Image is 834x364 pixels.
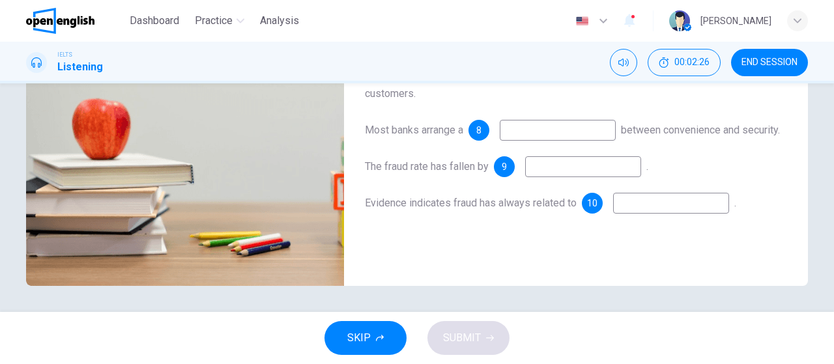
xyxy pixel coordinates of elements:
span: The fraud rate has fallen by [365,160,489,173]
span: . [734,197,736,209]
img: en [574,16,590,26]
span: END SESSION [741,57,798,68]
span: Practice [195,13,233,29]
span: . [646,160,648,173]
div: Hide [648,49,721,76]
span: Most banks arrange a [365,124,463,136]
a: OpenEnglish logo [26,8,124,34]
button: END SESSION [731,49,808,76]
span: SKIP [347,329,371,347]
h1: Listening [57,59,103,75]
span: 9 [502,162,507,171]
div: [PERSON_NAME] [700,13,771,29]
span: IELTS [57,50,72,59]
span: 00:02:26 [674,57,710,68]
span: Evidence indicates fraud has always related to [365,197,577,209]
span: 8 [476,126,482,135]
button: SKIP [324,321,407,355]
img: Profile picture [669,10,690,31]
button: Analysis [255,9,304,33]
button: Dashboard [124,9,184,33]
button: Practice [190,9,250,33]
span: 10 [587,199,597,208]
span: between convenience and security. [621,124,780,136]
span: Analysis [260,13,299,29]
div: Mute [610,49,637,76]
img: OpenEnglish logo [26,8,94,34]
span: Dashboard [130,13,179,29]
button: 00:02:26 [648,49,721,76]
span: customers. [365,87,416,100]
